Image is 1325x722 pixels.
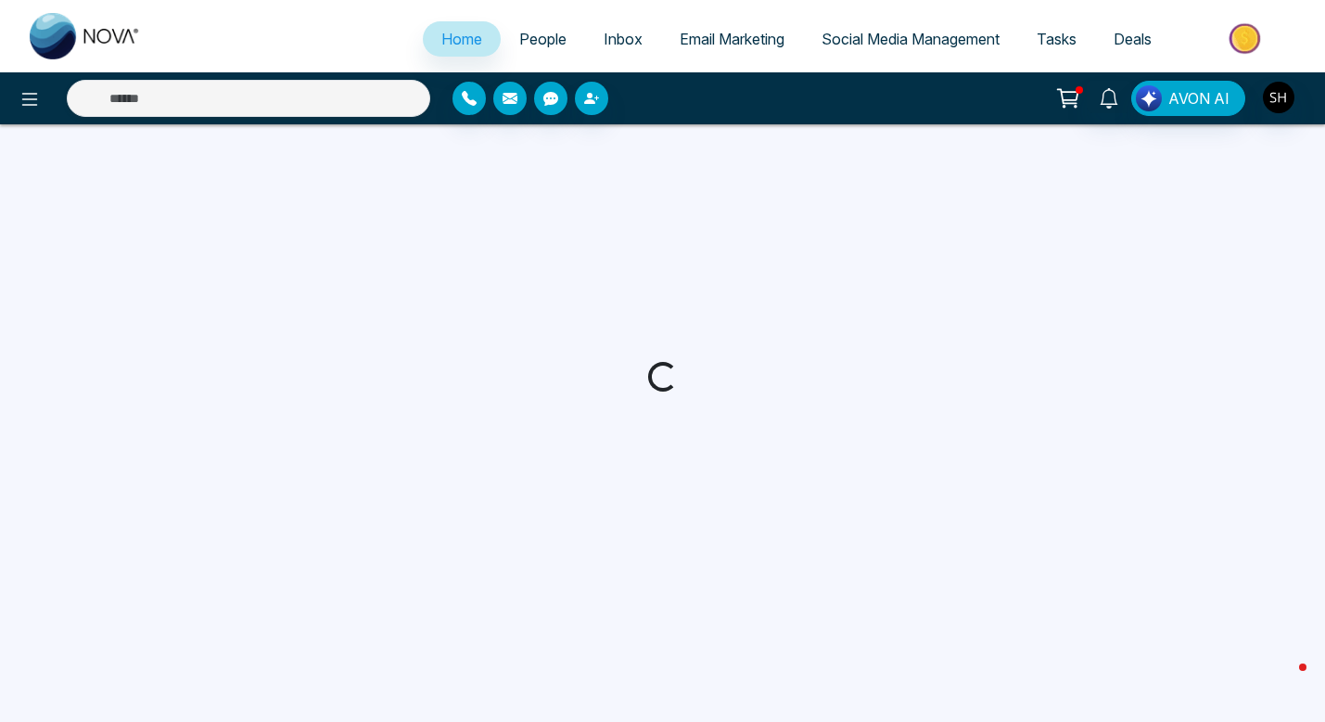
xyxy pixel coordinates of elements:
[1262,659,1306,703] iframe: Intercom live chat
[1263,82,1294,113] img: User Avatar
[519,30,567,48] span: People
[441,30,482,48] span: Home
[661,21,803,57] a: Email Marketing
[1018,21,1095,57] a: Tasks
[1179,18,1314,59] img: Market-place.gif
[680,30,784,48] span: Email Marketing
[1168,87,1229,110] span: AVON AI
[1136,85,1162,111] img: Lead Flow
[585,21,661,57] a: Inbox
[803,21,1018,57] a: Social Media Management
[1114,30,1152,48] span: Deals
[822,30,1000,48] span: Social Media Management
[604,30,643,48] span: Inbox
[30,13,141,59] img: Nova CRM Logo
[1037,30,1077,48] span: Tasks
[1131,81,1245,116] button: AVON AI
[423,21,501,57] a: Home
[501,21,585,57] a: People
[1095,21,1170,57] a: Deals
